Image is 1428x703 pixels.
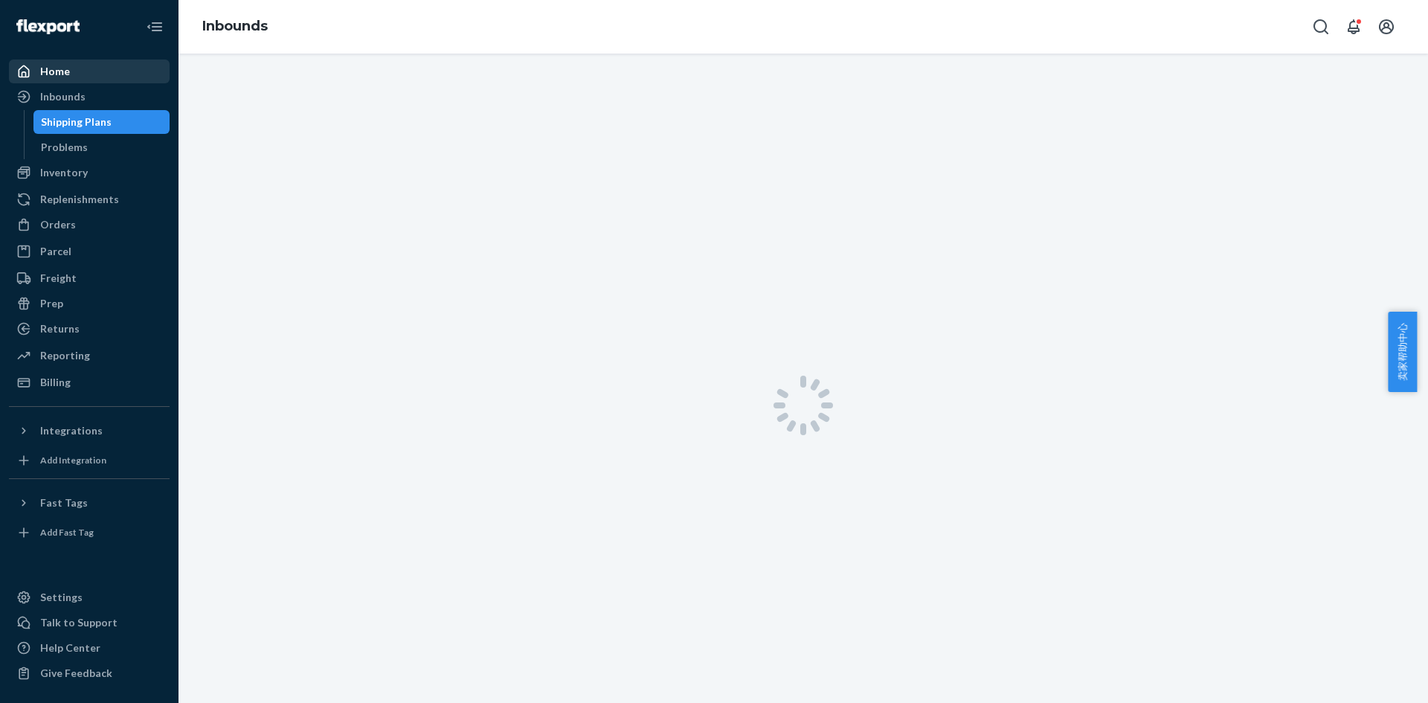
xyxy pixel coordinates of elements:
div: Parcel [40,244,71,259]
div: Prep [40,296,63,311]
a: Settings [9,585,170,609]
div: Settings [40,590,83,605]
div: Orders [40,217,76,232]
a: Problems [33,135,170,159]
a: Inbounds [9,85,170,109]
img: Flexport logo [16,19,80,34]
a: Add Integration [9,449,170,472]
div: Inbounds [40,89,86,104]
a: Shipping Plans [33,110,170,134]
a: Inbounds [202,18,268,34]
a: Prep [9,292,170,315]
ol: breadcrumbs [190,5,280,48]
div: Returns [40,321,80,336]
button: Open notifications [1339,12,1368,42]
div: Billing [40,375,71,390]
div: Add Fast Tag [40,526,94,539]
div: Add Integration [40,454,106,466]
a: Help Center [9,636,170,660]
div: Talk to Support [40,615,118,630]
div: Inventory [40,165,88,180]
a: Home [9,60,170,83]
div: Freight [40,271,77,286]
button: Open Search Box [1306,12,1336,42]
div: Help Center [40,641,100,655]
div: Fast Tags [40,495,88,510]
div: Replenishments [40,192,119,207]
div: Problems [41,140,88,155]
a: Returns [9,317,170,341]
a: Inventory [9,161,170,184]
button: Close Navigation [140,12,170,42]
a: Add Fast Tag [9,521,170,545]
a: Parcel [9,240,170,263]
a: Freight [9,266,170,290]
a: Talk to Support [9,611,170,635]
button: Give Feedback [9,661,170,685]
div: Shipping Plans [41,115,112,129]
div: Reporting [40,348,90,363]
button: Open account menu [1371,12,1401,42]
a: Reporting [9,344,170,367]
a: Orders [9,213,170,237]
div: Home [40,64,70,79]
a: Billing [9,370,170,394]
div: Integrations [40,423,103,438]
button: 卖家帮助中心 [1388,312,1417,392]
button: Fast Tags [9,491,170,515]
button: Integrations [9,419,170,443]
a: Replenishments [9,187,170,211]
div: Give Feedback [40,666,112,681]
